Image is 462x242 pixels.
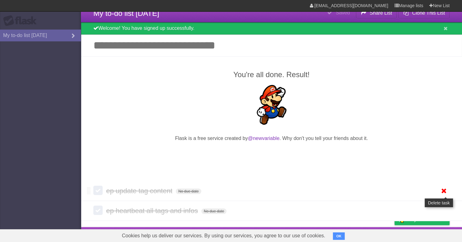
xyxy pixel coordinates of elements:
b: Share List [370,10,392,16]
iframe: X Post Button [260,150,283,159]
button: Clone This List [398,7,450,19]
span: My to-do list [DATE] [93,9,159,17]
p: Flask is a free service created by . Why don't you tell your friends about it. [93,135,450,142]
a: Suggest a feature [410,229,450,240]
span: ep heartbeat all tags and infos [106,207,199,215]
img: Super Mario [252,85,292,125]
b: Clone This List [412,10,445,16]
b: Saved [336,10,350,15]
a: Privacy [386,229,403,240]
a: @newvariable [248,136,280,141]
a: About [312,229,325,240]
span: No due date [176,188,201,194]
span: No due date [201,208,226,214]
span: Cookies help us deliver our services. By using our services, you agree to our use of cookies. [116,230,332,242]
span: ep update tag content [106,187,174,195]
div: Flask [3,15,40,26]
span: Buy me a coffee [408,214,446,225]
div: Welcome! You have signed up successfully. [81,22,462,35]
a: Developers [332,229,357,240]
h2: You're all done. Result! [93,69,450,80]
button: Share List [356,7,397,19]
label: Done [93,206,103,215]
button: OK [333,232,345,240]
label: Done [93,186,103,195]
a: Terms [365,229,379,240]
